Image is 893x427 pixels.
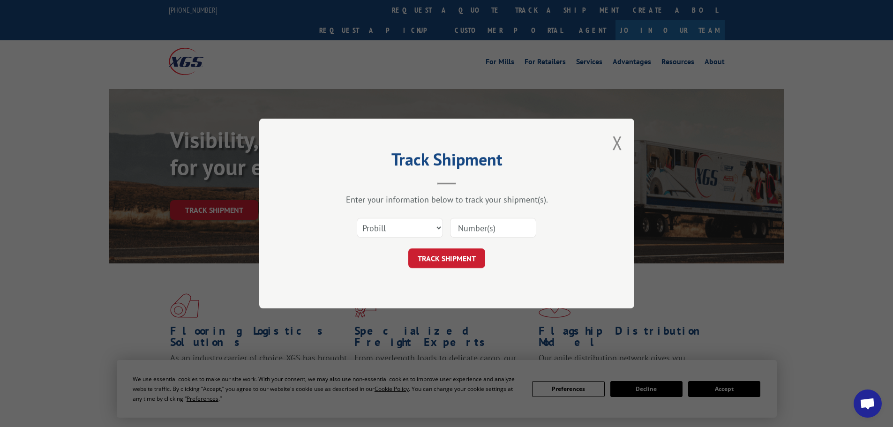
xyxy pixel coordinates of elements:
input: Number(s) [450,218,536,238]
div: Open chat [854,390,882,418]
button: TRACK SHIPMENT [408,248,485,268]
h2: Track Shipment [306,153,587,171]
button: Close modal [612,130,623,155]
div: Enter your information below to track your shipment(s). [306,194,587,205]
